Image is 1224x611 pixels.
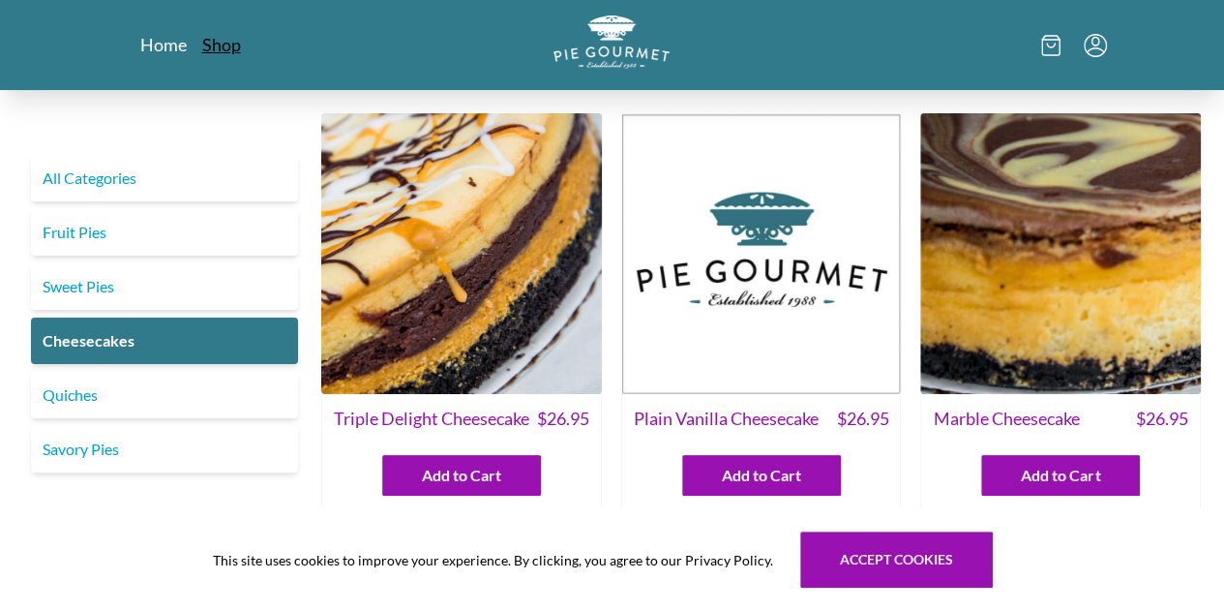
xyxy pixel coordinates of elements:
[31,372,298,418] a: Quiches
[1084,34,1107,57] button: Menu
[553,15,670,69] img: logo
[140,33,187,56] a: Home
[31,209,298,256] a: Fruit Pies
[382,455,541,496] button: Add to Cart
[422,464,501,487] span: Add to Cart
[621,113,902,394] img: Plain Vanilla Cheesecake
[981,455,1140,496] button: Add to Cart
[622,507,901,540] div: Plain Vanilla
[920,113,1201,394] img: Marble Cheesecake
[321,113,602,394] img: Triple Delight Cheesecake
[1136,406,1188,432] span: $ 26.95
[1021,464,1100,487] span: Add to Cart
[31,263,298,310] a: Sweet Pies
[202,33,241,56] a: Shop
[537,406,589,432] span: $ 26.95
[553,15,670,75] a: Logo
[933,406,1079,432] span: Marble Cheesecake
[334,406,529,432] span: Triple Delight Cheesecake
[213,550,773,570] span: This site uses cookies to improve your experience. By clicking, you agree to our Privacy Policy.
[836,406,888,432] span: $ 26.95
[31,155,298,201] a: All Categories
[634,406,819,432] span: Plain Vanilla Cheesecake
[322,507,601,540] div: Vanilla, Chocolate, Butterscotch
[682,455,841,496] button: Add to Cart
[800,532,993,588] button: Accept cookies
[722,464,801,487] span: Add to Cart
[31,318,298,364] a: Cheesecakes
[31,426,298,473] a: Savory Pies
[921,507,1200,540] div: Marble Cheesecake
